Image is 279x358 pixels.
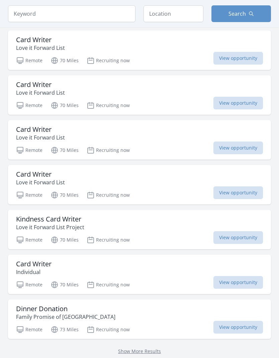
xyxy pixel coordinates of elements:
p: Remote [16,146,42,154]
p: Recruiting now [87,146,130,154]
h3: Card Writer [16,81,65,89]
span: View opportunity [213,186,263,199]
a: Card Writer Love it Forward List Remote 70 Miles Recruiting now View opportunity [8,165,271,204]
a: Card Writer Individual Remote 70 Miles Recruiting now View opportunity [8,255,271,294]
p: Remote [16,101,42,109]
p: 70 Miles [51,281,79,289]
p: Recruiting now [87,236,130,244]
span: Search [228,10,246,18]
p: 70 Miles [51,146,79,154]
span: View opportunity [213,97,263,109]
p: Recruiting now [87,57,130,65]
p: 70 Miles [51,236,79,244]
span: View opportunity [213,231,263,244]
p: Remote [16,57,42,65]
a: Kindness Card Writer Love it Forward List Project Remote 70 Miles Recruiting now View opportunity [8,210,271,249]
p: 73 Miles [51,326,79,334]
a: Dinner Donation Family Promise of [GEOGRAPHIC_DATA] Remote 73 Miles Recruiting now View opportunity [8,299,271,339]
p: Recruiting now [87,191,130,199]
span: View opportunity [213,142,263,154]
h3: Card Writer [16,36,65,44]
p: Love it Forward List [16,178,65,186]
input: Keyword [8,5,135,22]
span: View opportunity [213,321,263,334]
input: Location [144,5,203,22]
h3: Kindness Card Writer [16,215,84,223]
p: Recruiting now [87,326,130,334]
p: Remote [16,326,42,334]
p: Remote [16,236,42,244]
a: Show More Results [118,348,161,354]
p: 70 Miles [51,57,79,65]
p: Individual [16,268,52,276]
p: Recruiting now [87,281,130,289]
span: View opportunity [213,276,263,289]
p: Remote [16,191,42,199]
h3: Card Writer [16,125,65,133]
p: Love it Forward List [16,89,65,97]
p: Remote [16,281,42,289]
span: View opportunity [213,52,263,65]
p: Love it Forward List [16,44,65,52]
p: Love it Forward List [16,133,65,142]
p: 70 Miles [51,101,79,109]
p: Recruiting now [87,101,130,109]
h3: Dinner Donation [16,305,115,313]
p: Love it Forward List Project [16,223,84,231]
p: 70 Miles [51,191,79,199]
h3: Card Writer [16,170,65,178]
button: Search [211,5,271,22]
a: Card Writer Love it Forward List Remote 70 Miles Recruiting now View opportunity [8,120,271,160]
h3: Card Writer [16,260,52,268]
a: Card Writer Love it Forward List Remote 70 Miles Recruiting now View opportunity [8,75,271,115]
a: Card Writer Love it Forward List Remote 70 Miles Recruiting now View opportunity [8,30,271,70]
p: Family Promise of [GEOGRAPHIC_DATA] [16,313,115,321]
